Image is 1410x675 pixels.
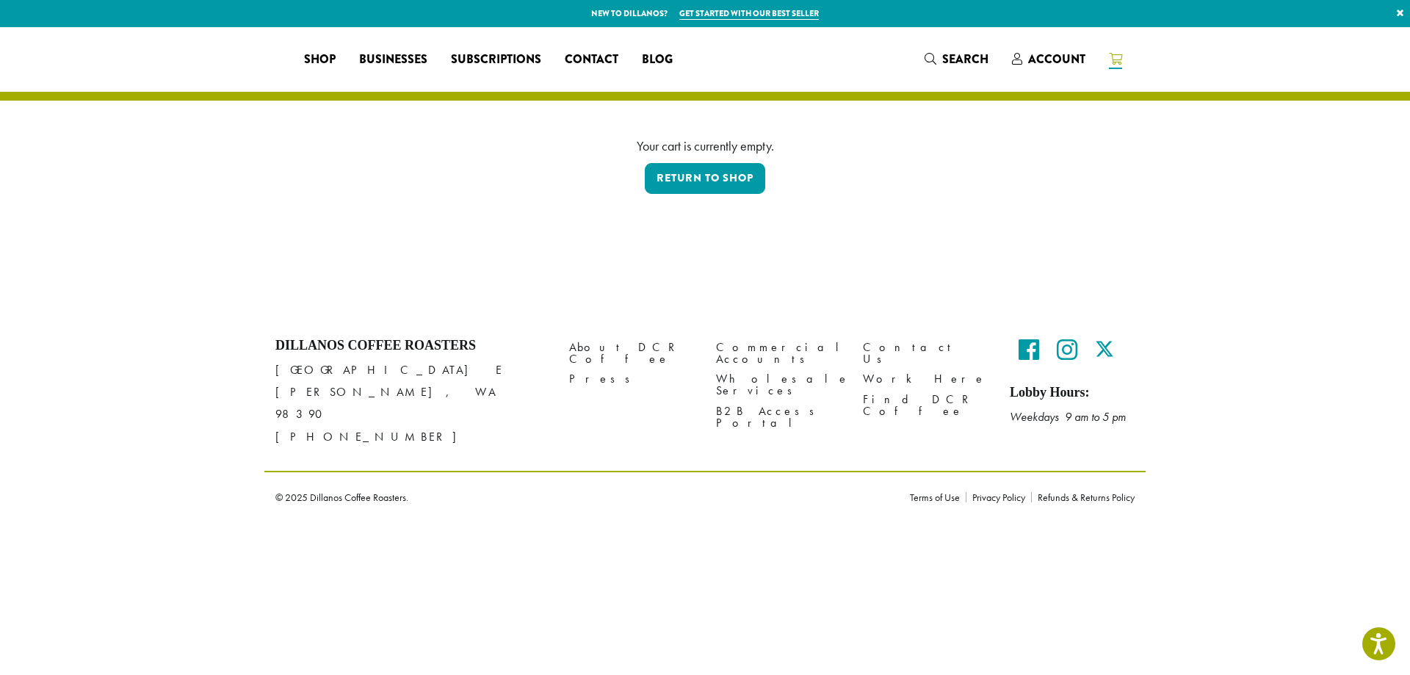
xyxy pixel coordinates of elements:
a: B2B Access Portal [716,401,841,433]
span: Account [1028,51,1085,68]
a: Press [569,369,694,389]
a: Find DCR Coffee [863,389,988,421]
span: Search [942,51,988,68]
a: Terms of Use [910,492,966,502]
em: Weekdays 9 am to 5 pm [1010,409,1126,425]
span: Businesses [359,51,427,69]
span: Shop [304,51,336,69]
a: Search [913,47,1000,71]
p: [GEOGRAPHIC_DATA] E [PERSON_NAME], WA 98390 [PHONE_NUMBER] [275,359,547,447]
a: Return to shop [645,163,765,194]
h4: Dillanos Coffee Roasters [275,338,547,354]
h5: Lobby Hours: [1010,385,1135,401]
span: Blog [642,51,673,69]
a: About DCR Coffee [569,338,694,369]
span: Subscriptions [451,51,541,69]
a: Refunds & Returns Policy [1031,492,1135,502]
a: Contact Us [863,338,988,369]
span: Contact [565,51,618,69]
a: Get started with our best seller [679,7,819,20]
a: Shop [292,48,347,71]
a: Wholesale Services [716,369,841,401]
a: Commercial Accounts [716,338,841,369]
p: © 2025 Dillanos Coffee Roasters. [275,492,888,502]
a: Privacy Policy [966,492,1031,502]
a: Work Here [863,369,988,389]
div: Your cart is currently empty. [286,136,1124,156]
